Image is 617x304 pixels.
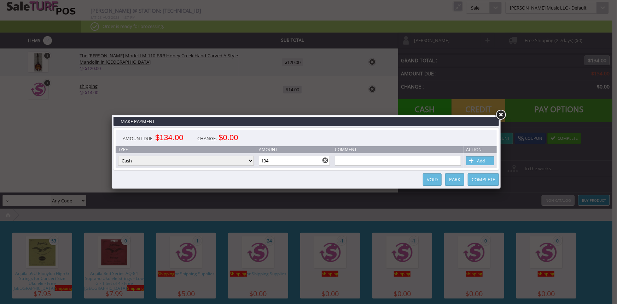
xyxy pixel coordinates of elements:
[494,109,507,121] a: Close
[466,156,494,165] a: Add
[445,173,464,186] a: Park
[464,146,497,153] td: Action
[219,134,238,141] span: $0.00
[116,130,191,146] div: Amount Due:
[116,146,256,153] td: Type
[335,147,357,153] span: Comment
[256,146,333,153] td: Amount
[423,173,442,186] a: Void
[191,130,245,146] div: Change:
[113,117,499,126] h3: Make Payment
[468,173,499,186] a: Complete
[155,134,184,141] span: $134.00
